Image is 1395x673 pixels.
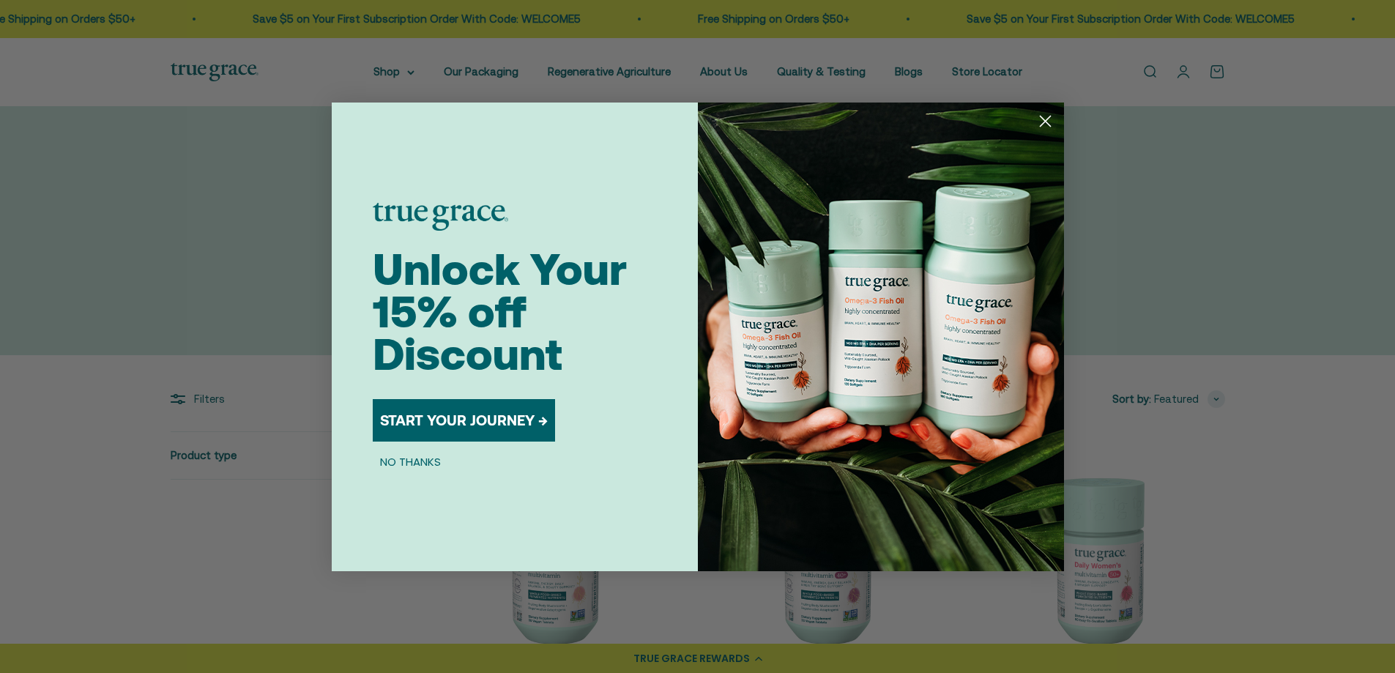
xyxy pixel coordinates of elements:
button: Close dialog [1033,108,1058,134]
img: logo placeholder [373,203,508,231]
img: 098727d5-50f8-4f9b-9554-844bb8da1403.jpeg [698,103,1064,571]
button: NO THANKS [373,453,448,471]
span: Unlock Your 15% off Discount [373,244,627,379]
button: START YOUR JOURNEY → [373,399,555,442]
